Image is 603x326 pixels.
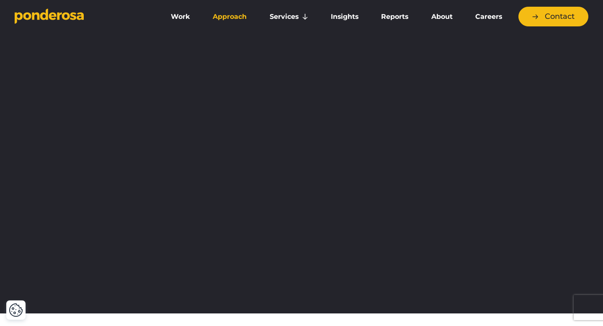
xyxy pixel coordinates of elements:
img: Revisit consent button [9,303,23,317]
a: Careers [466,8,512,26]
button: Cookie Settings [9,303,23,317]
a: Reports [371,8,418,26]
a: Insights [321,8,368,26]
a: Go to homepage [15,8,149,25]
a: About [421,8,462,26]
a: Approach [203,8,256,26]
a: Contact [518,7,588,26]
a: Work [161,8,200,26]
a: Services [260,8,318,26]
